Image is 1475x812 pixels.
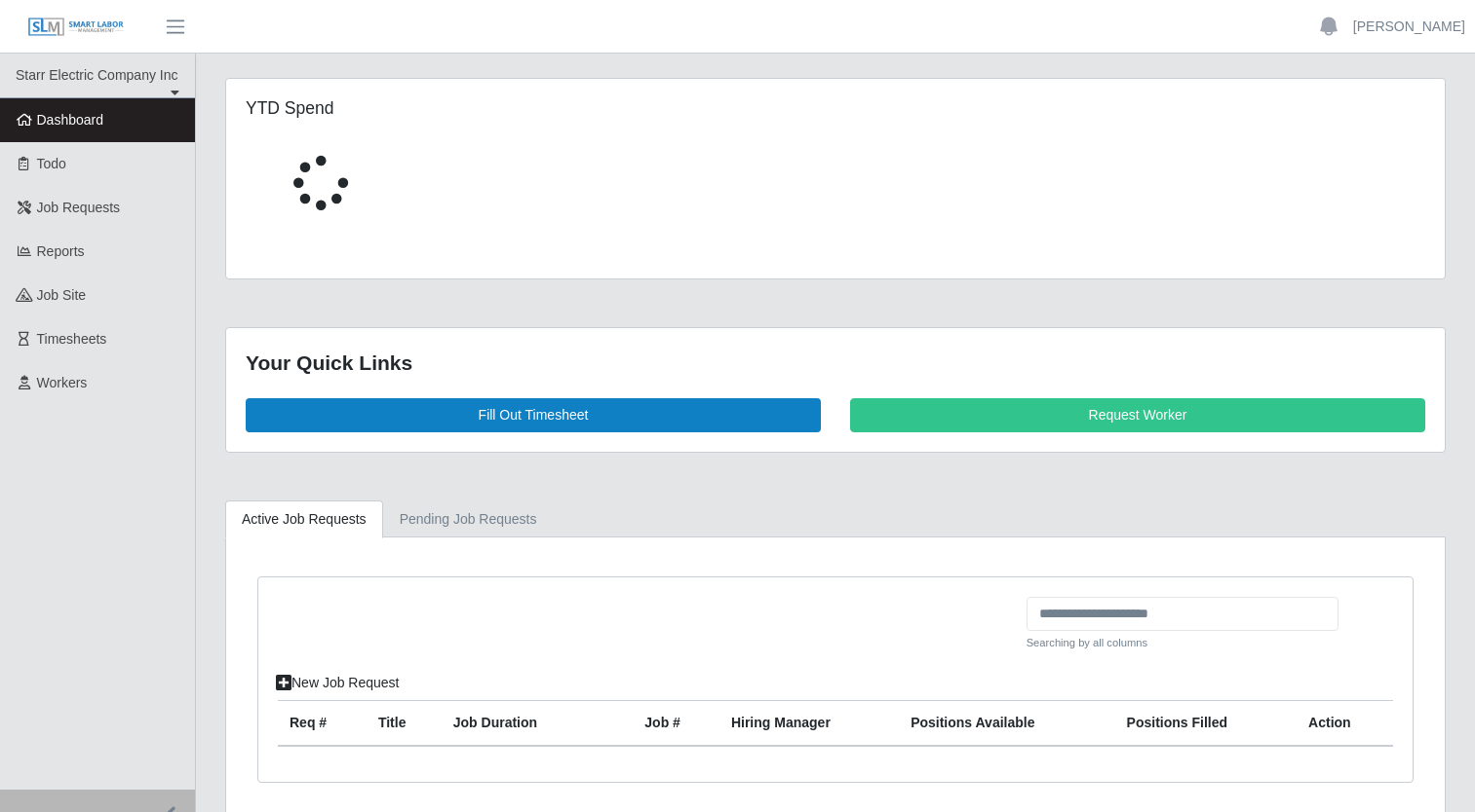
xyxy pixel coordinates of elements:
th: Req # [278,701,367,747]
span: Workers [37,375,88,390]
th: Action [1297,701,1393,747]
th: Title [367,701,442,747]
div: Your Quick Links [246,348,1425,379]
th: Job Duration [442,701,599,747]
span: Job Requests [37,200,121,215]
th: Hiring Manager [719,701,899,747]
th: Job # [633,701,719,747]
a: Pending Job Requests [383,500,554,538]
small: Searching by all columns [1027,635,1339,651]
span: Reports [37,243,85,259]
a: New Job Request [263,666,412,700]
a: [PERSON_NAME] [1353,17,1465,37]
span: Dashboard [37,112,104,128]
h5: YTD Spend [246,98,619,119]
a: Active Job Requests [225,500,383,538]
span: Timesheets [37,331,107,347]
a: Fill Out Timesheet [246,398,821,432]
th: Positions Available [899,701,1114,747]
span: Todo [37,156,66,171]
th: Positions Filled [1115,701,1298,747]
a: Request Worker [850,398,1425,432]
span: job site [37,287,87,303]
img: SLM Logo [27,17,125,38]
